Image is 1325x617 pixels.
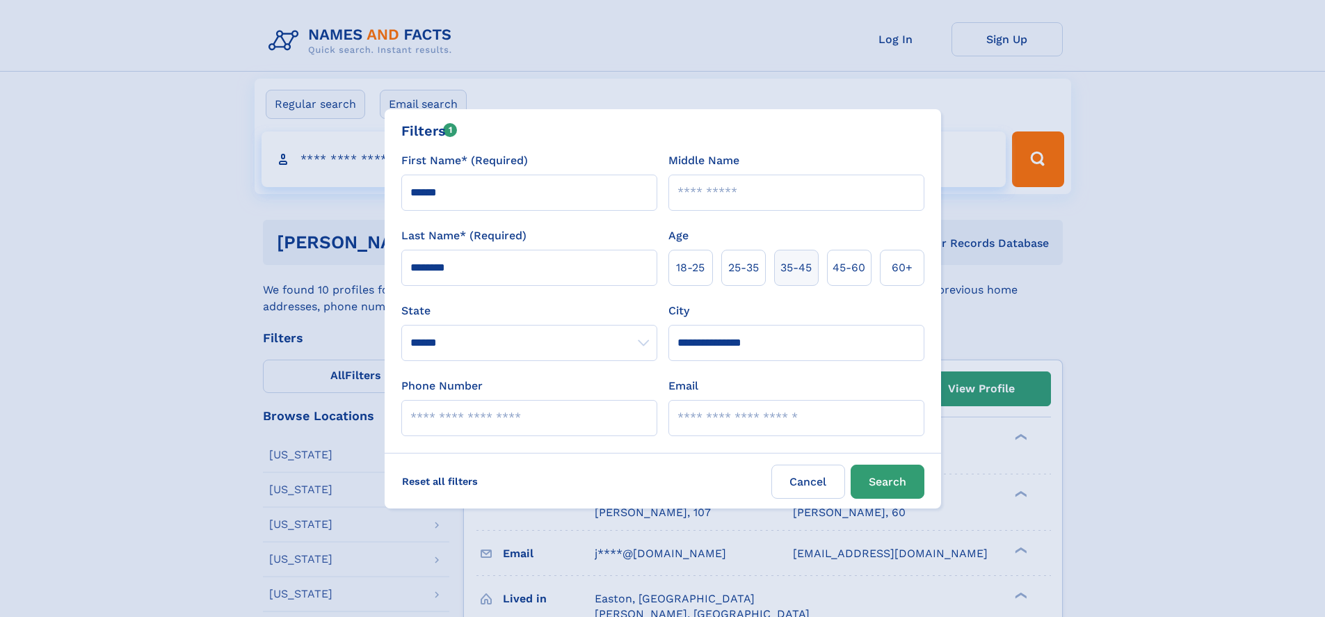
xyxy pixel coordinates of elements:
label: Middle Name [668,152,739,169]
label: First Name* (Required) [401,152,528,169]
span: 35‑45 [780,259,812,276]
label: State [401,303,657,319]
label: Age [668,227,689,244]
span: 60+ [892,259,913,276]
span: 25‑35 [728,259,759,276]
label: Reset all filters [393,465,487,498]
label: City [668,303,689,319]
label: Cancel [771,465,845,499]
label: Email [668,378,698,394]
button: Search [851,465,924,499]
span: 45‑60 [833,259,865,276]
label: Last Name* (Required) [401,227,527,244]
div: Filters [401,120,458,141]
span: 18‑25 [676,259,705,276]
label: Phone Number [401,378,483,394]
